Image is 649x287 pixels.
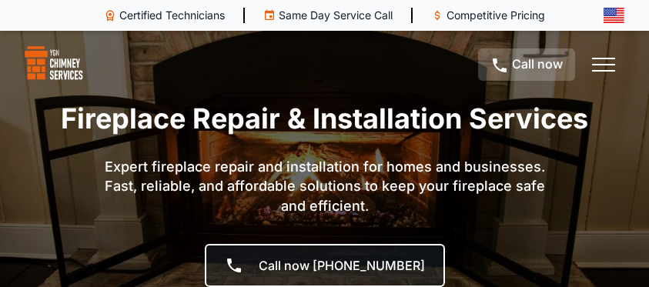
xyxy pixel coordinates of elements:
p: Competitive Pricing [447,8,545,23]
p: Expert fireplace repair and installation for homes and businesses. Fast, reliable, and affordable... [94,157,556,217]
h1: Fireplace Repair & Installation Services [60,100,590,138]
span: Call now [512,56,563,72]
a: Call now [PHONE_NUMBER] [205,244,445,287]
a: Call now [478,48,575,81]
p: Same Day Service Call [279,8,393,23]
p: Certified Technicians [119,8,225,23]
img: logo [25,46,83,83]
